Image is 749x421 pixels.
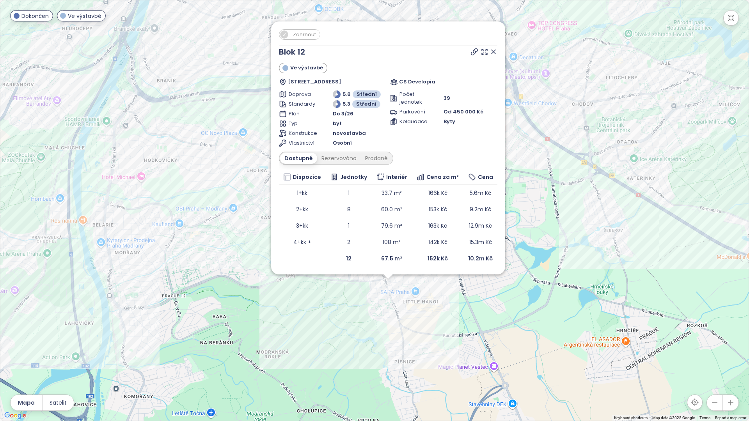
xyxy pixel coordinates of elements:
[290,64,323,72] span: Ve výstavbě
[289,139,316,147] span: Vlastnictví
[2,410,28,421] img: Google
[652,416,695,420] span: Map data ©2025 Google
[289,30,320,39] span: Zahrnout
[444,94,450,102] span: 39
[279,201,326,218] td: 2+kk
[356,100,376,108] span: Střední
[361,153,392,164] div: Prodané
[326,234,372,250] td: 2
[279,185,326,201] td: 1+kk
[288,78,341,86] span: [STREET_ADDRESS]
[289,129,316,137] span: Konstrukce
[428,238,447,246] span: 142k Kč
[372,234,412,250] td: 108 m²
[428,222,447,230] span: 163k Kč
[279,218,326,234] td: 3+kk
[340,173,367,181] span: Jednotky
[343,100,350,108] span: 5.3
[326,201,372,218] td: 8
[372,201,412,218] td: 60.0 m²
[21,12,49,20] span: Dokončen
[333,139,352,147] span: Osobní
[399,118,426,126] span: Kolaudace
[50,398,67,407] span: Satelit
[444,118,455,126] span: Byty
[470,205,491,213] span: 9.2m Kč
[468,255,493,262] b: 10.2m Kč
[317,153,361,164] div: Rezervováno
[478,173,493,181] span: Cena
[399,90,426,106] span: Počet jednotek
[279,234,326,250] td: 4+kk +
[333,110,353,118] span: Do 3/26
[43,395,74,410] button: Satelit
[469,222,492,230] span: 12.9m Kč
[399,78,435,86] span: CS Developia
[429,205,447,213] span: 153k Kč
[333,120,342,127] span: byt
[469,238,492,246] span: 15.3m Kč
[715,416,746,420] a: Report a map error
[372,185,412,201] td: 33.7 m²
[326,218,372,234] td: 1
[289,110,316,118] span: Plán
[381,255,402,262] b: 67.5 m²
[399,108,426,116] span: Parkování
[372,218,412,234] td: 79.6 m²
[470,189,491,197] span: 5.6m Kč
[426,173,459,181] span: Cena za m²
[346,255,351,262] b: 12
[343,90,351,98] span: 5.8
[333,129,366,137] span: novostavba
[279,46,305,58] a: Blok 12
[428,189,447,197] span: 166k Kč
[11,395,42,410] button: Mapa
[293,173,321,181] span: Dispozice
[614,415,648,421] button: Keyboard shortcuts
[18,398,35,407] span: Mapa
[68,12,101,20] span: Ve výstavbě
[289,120,316,127] span: Typ
[280,153,317,164] div: Dostupné
[428,255,448,262] b: 152k Kč
[386,173,407,181] span: Interiér
[289,90,316,98] span: Doprava
[699,416,710,420] a: Terms (opens in new tab)
[2,410,28,421] a: Open this area in Google Maps (opens a new window)
[357,90,377,98] span: Střední
[326,185,372,201] td: 1
[289,100,316,108] span: Standardy
[444,108,483,115] span: Od 450 000 Kč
